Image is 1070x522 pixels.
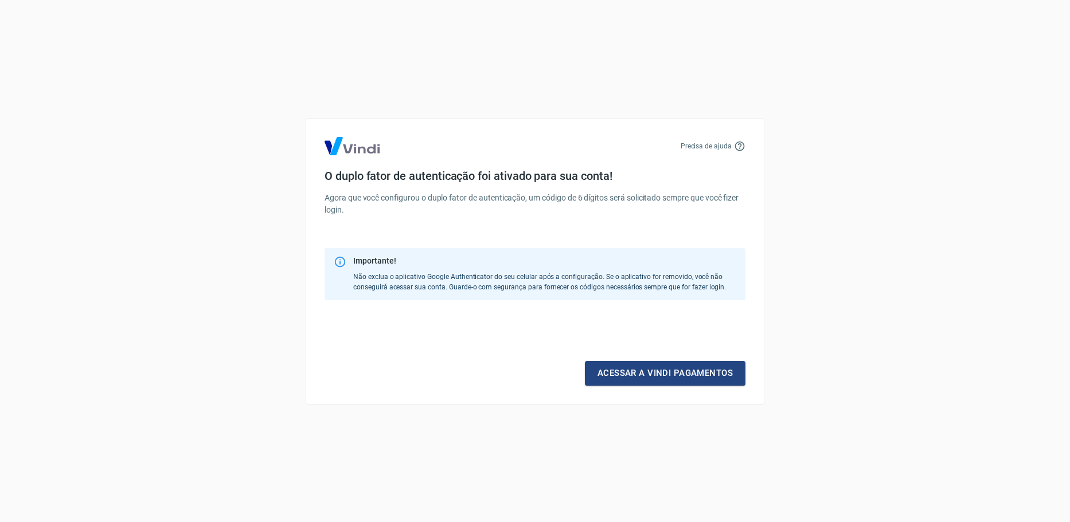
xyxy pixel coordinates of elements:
[325,169,745,183] h4: O duplo fator de autenticação foi ativado para sua conta!
[681,141,732,151] p: Precisa de ajuda
[325,137,380,155] img: Logo Vind
[353,255,736,267] div: Importante!
[585,361,745,385] a: Acessar a Vindi pagamentos
[353,252,736,297] div: Não exclua o aplicativo Google Authenticator do seu celular após a configuração. Se o aplicativo ...
[325,192,745,216] p: Agora que você configurou o duplo fator de autenticação, um código de 6 dígitos será solicitado s...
